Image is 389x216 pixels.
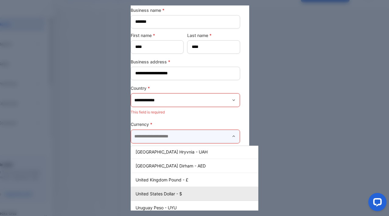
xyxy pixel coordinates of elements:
label: Business address [131,59,240,65]
p: United Kingdom Pound - £ [136,177,282,183]
p: [GEOGRAPHIC_DATA] Hryvnia - UAH [136,149,282,155]
p: This field is required [131,108,240,116]
label: Country [131,85,240,91]
iframe: LiveChat chat widget [363,191,389,216]
label: First name [131,32,184,39]
p: United States Dollar - $ [136,191,282,197]
label: Business name [131,7,240,13]
p: [GEOGRAPHIC_DATA] Dirham - AED [136,163,282,169]
p: Uruguay Peso - UYU [136,204,282,211]
p: This field is required [131,145,240,153]
label: Currency [131,121,240,127]
label: Last name [187,32,240,39]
